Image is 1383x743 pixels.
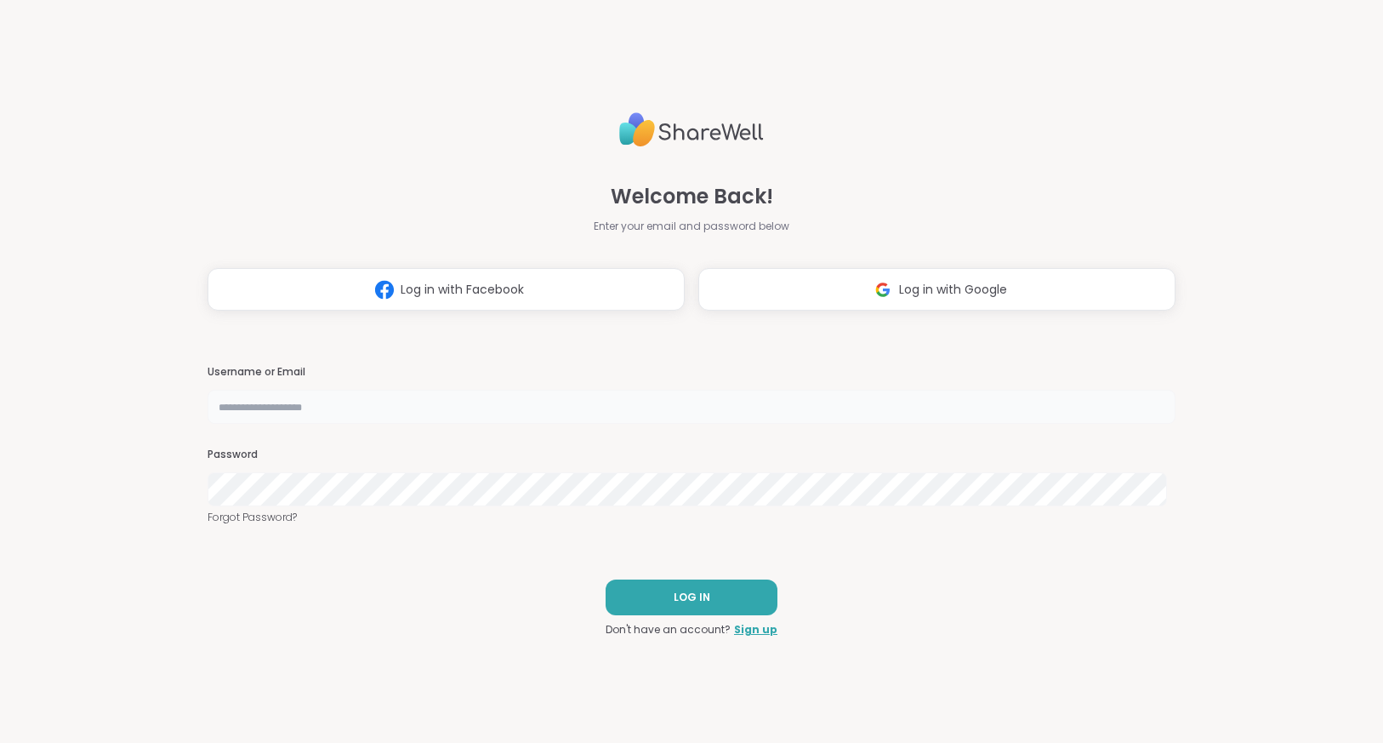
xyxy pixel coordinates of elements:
button: Log in with Google [698,268,1175,311]
span: Welcome Back! [611,181,773,212]
span: Don't have an account? [606,622,731,637]
h3: Username or Email [208,365,1175,380]
span: LOG IN [674,590,710,605]
a: Forgot Password? [208,510,1175,525]
img: ShareWell Logo [619,106,764,154]
a: Sign up [734,622,777,637]
h3: Password [208,448,1175,462]
button: Log in with Facebook [208,268,685,311]
span: Enter your email and password below [594,219,789,234]
span: Log in with Facebook [401,281,524,299]
img: ShareWell Logomark [368,274,401,306]
img: ShareWell Logomark [867,274,899,306]
span: Log in with Google [899,281,1007,299]
button: LOG IN [606,580,777,615]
